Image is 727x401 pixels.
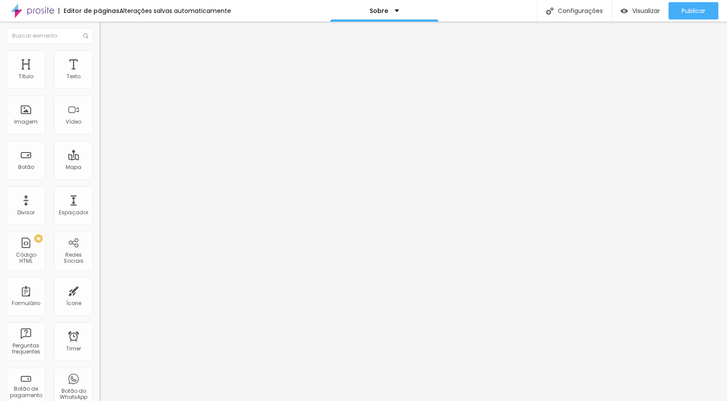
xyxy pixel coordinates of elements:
[119,8,231,14] div: Alterações salvas automaticamente
[612,2,669,19] button: Visualizar
[66,164,81,170] div: Mapa
[18,164,34,170] div: Botão
[59,210,88,216] div: Espaçador
[56,252,90,264] div: Redes Sociais
[66,346,81,352] div: Timer
[9,386,43,398] div: Botão de pagamento
[56,388,90,401] div: Botão do WhatsApp
[67,73,80,80] div: Texto
[6,28,93,44] input: Buscar elemento
[9,343,43,355] div: Perguntas frequentes
[632,7,660,14] span: Visualizar
[100,22,727,401] iframe: Editor
[14,119,38,125] div: Imagem
[58,8,119,14] div: Editor de páginas
[66,300,81,306] div: Ícone
[621,7,628,15] img: view-1.svg
[17,210,35,216] div: Divisor
[12,300,40,306] div: Formulário
[9,252,43,264] div: Código HTML
[83,33,88,38] img: Icone
[682,7,705,14] span: Publicar
[546,7,553,15] img: Icone
[669,2,718,19] button: Publicar
[370,8,388,14] p: Sobre
[66,119,81,125] div: Vídeo
[19,73,33,80] div: Título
